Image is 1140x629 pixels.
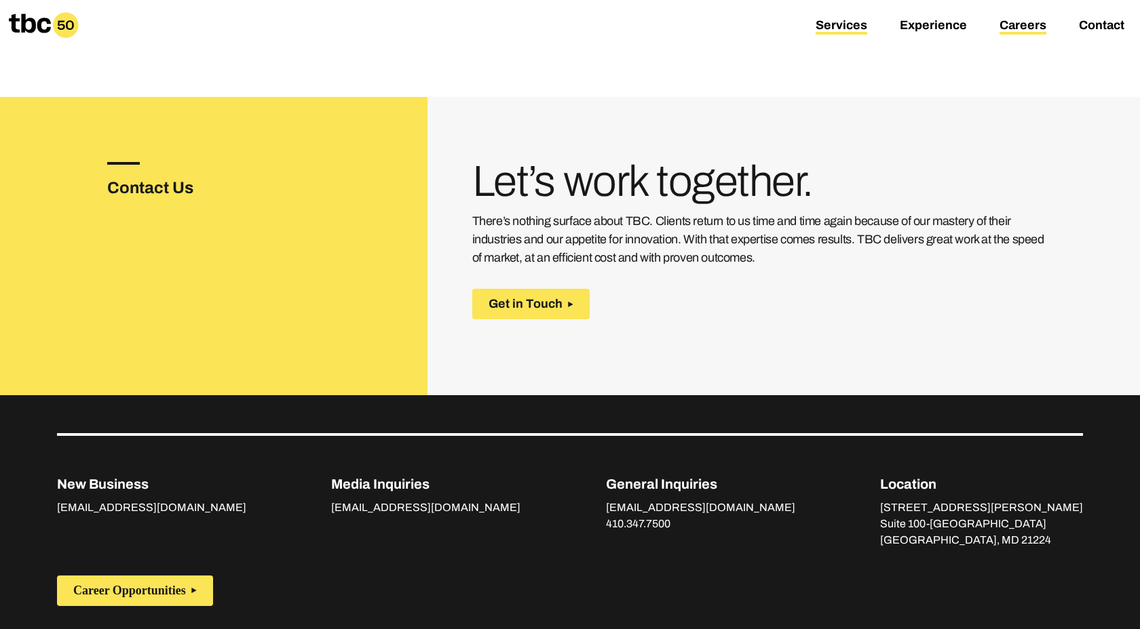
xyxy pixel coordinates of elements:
p: Suite 100-[GEOGRAPHIC_DATA] [880,516,1083,532]
a: [EMAIL_ADDRESS][DOMAIN_NAME] [57,502,246,516]
h3: Contact Us [107,176,237,200]
button: Career Opportunities [57,575,213,606]
a: Contact [1079,18,1124,35]
a: Services [816,18,867,35]
span: Get in Touch [489,297,563,311]
p: General Inquiries [606,474,795,494]
p: There’s nothing surface about TBC. Clients return to us time and time again because of our master... [472,212,1051,267]
p: Location [880,474,1083,494]
p: New Business [57,474,246,494]
p: [GEOGRAPHIC_DATA], MD 21224 [880,532,1083,548]
a: [EMAIL_ADDRESS][DOMAIN_NAME] [331,502,520,516]
span: Career Opportunities [73,584,186,598]
a: Careers [1000,18,1046,35]
h3: Let’s work together. [472,162,1051,201]
p: Media Inquiries [331,474,520,494]
a: [EMAIL_ADDRESS][DOMAIN_NAME] [606,502,795,516]
a: Experience [900,18,967,35]
a: 410.347.7500 [606,518,670,533]
button: Get in Touch [472,289,590,319]
p: [STREET_ADDRESS][PERSON_NAME] [880,500,1083,516]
